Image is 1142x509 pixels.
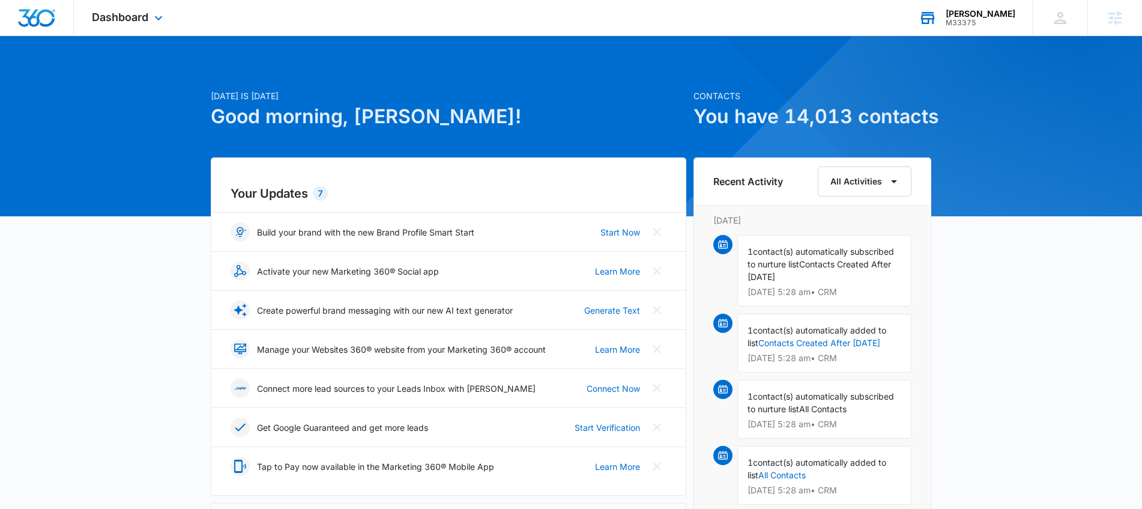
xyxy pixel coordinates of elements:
[748,457,753,468] span: 1
[748,246,894,269] span: contact(s) automatically subscribed to nurture list
[647,261,666,281] button: Close
[587,382,640,395] a: Connect Now
[647,457,666,476] button: Close
[748,391,753,401] span: 1
[600,226,640,239] a: Start Now
[647,418,666,437] button: Close
[257,343,546,356] p: Manage your Websites 360® website from your Marketing 360® account
[693,90,931,102] p: Contacts
[748,486,901,495] p: [DATE] 5:28 am • CRM
[748,420,901,428] p: [DATE] 5:28 am • CRM
[748,354,901,362] p: [DATE] 5:28 am • CRM
[647,340,666,359] button: Close
[758,470,806,480] a: All Contacts
[257,226,474,239] p: Build your brand with the new Brand Profile Smart Start
[647,222,666,242] button: Close
[946,19,1015,27] div: account id
[211,102,686,131] h1: Good morning, [PERSON_NAME]!
[946,9,1015,19] div: account name
[257,304,513,317] p: Create powerful brand messaging with our new AI text generator
[575,421,640,434] a: Start Verification
[748,457,886,480] span: contact(s) automatically added to list
[595,265,640,278] a: Learn More
[257,382,536,395] p: Connect more lead sources to your Leads Inbox with [PERSON_NAME]
[595,460,640,473] a: Learn More
[748,325,753,335] span: 1
[758,338,880,348] a: Contacts Created After [DATE]
[713,174,783,189] h6: Recent Activity
[211,90,686,102] p: [DATE] is [DATE]
[257,421,428,434] p: Get Google Guaranteed and get more leads
[799,404,847,414] span: All Contacts
[693,102,931,131] h1: You have 14,013 contacts
[748,246,753,257] span: 1
[257,460,494,473] p: Tap to Pay now available in the Marketing 360® Mobile App
[748,325,886,348] span: contact(s) automatically added to list
[92,11,148,23] span: Dashboard
[313,186,328,201] div: 7
[584,304,640,317] a: Generate Text
[818,166,911,197] button: All Activities
[595,343,640,356] a: Learn More
[748,391,894,414] span: contact(s) automatically subscribed to nurture list
[257,265,439,278] p: Activate your new Marketing 360® Social app
[231,184,666,203] h2: Your Updates
[748,288,901,296] p: [DATE] 5:28 am • CRM
[647,300,666,320] button: Close
[748,259,891,282] span: Contacts Created After [DATE]
[713,214,911,227] p: [DATE]
[647,379,666,398] button: Close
